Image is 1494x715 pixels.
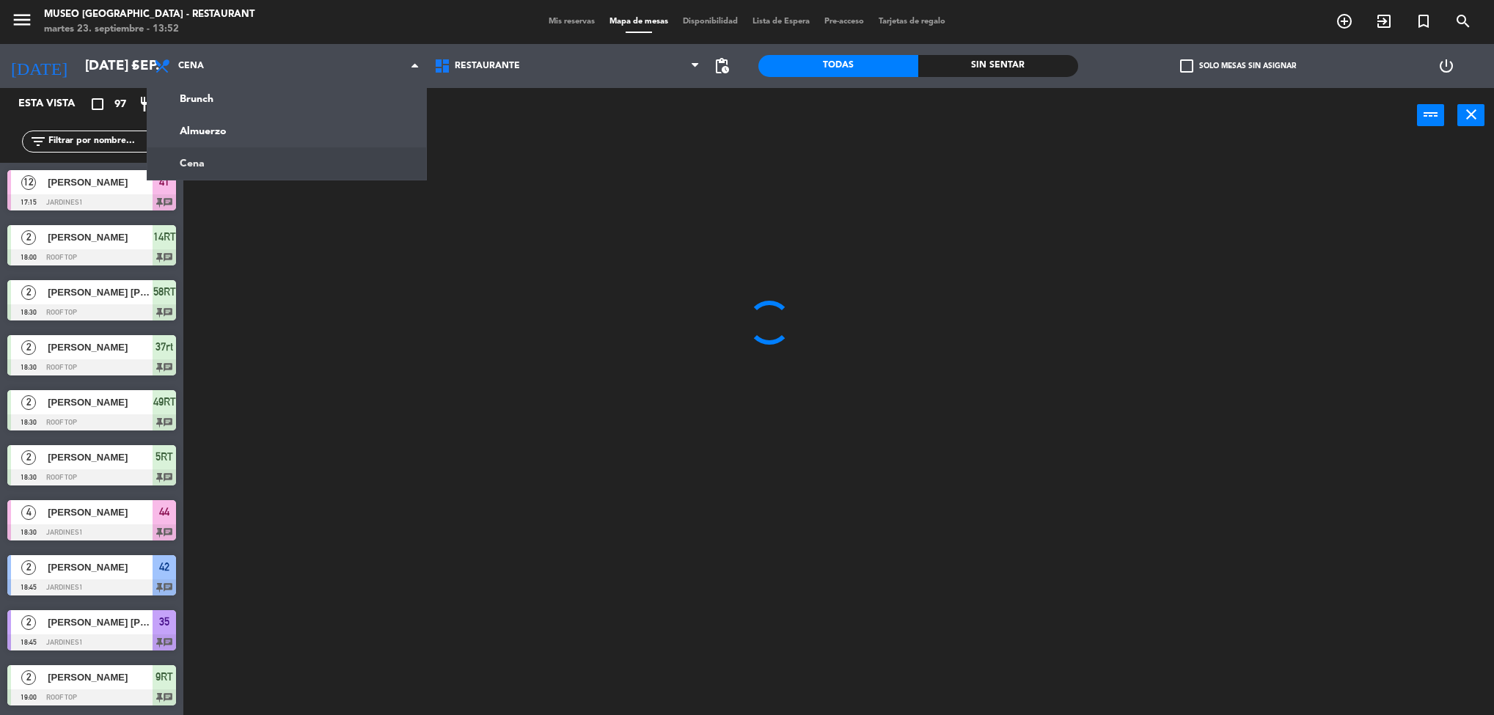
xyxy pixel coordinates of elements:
span: 2 [21,340,36,355]
span: Disponibilidad [675,18,745,26]
span: Cena [178,61,204,71]
i: filter_list [29,133,47,150]
span: 49RT [153,393,176,411]
span: [PERSON_NAME] [PERSON_NAME] [48,615,153,630]
span: 5RT [155,448,173,466]
span: [PERSON_NAME] [48,450,153,465]
span: Restaurante [455,61,520,71]
span: check_box_outline_blank [1180,59,1193,73]
button: power_input [1417,104,1444,126]
span: 2 [21,450,36,465]
i: close [1462,106,1480,123]
a: Almuerzo [147,115,426,147]
span: 37rt [155,338,173,356]
a: Cena [147,147,426,180]
span: 2 [21,560,36,575]
span: [PERSON_NAME] [48,670,153,685]
span: 2 [21,615,36,630]
i: exit_to_app [1375,12,1393,30]
span: 2 [21,670,36,685]
input: Filtrar por nombre... [47,133,161,150]
span: Mis reservas [541,18,602,26]
span: [PERSON_NAME] [48,560,153,575]
span: [PERSON_NAME] [48,395,153,410]
i: turned_in_not [1415,12,1432,30]
div: martes 23. septiembre - 13:52 [44,22,255,37]
i: search [1454,12,1472,30]
i: power_input [1422,106,1440,123]
i: menu [11,9,33,31]
span: 44 [159,503,169,521]
i: power_settings_new [1438,57,1455,75]
span: 41 [159,173,169,191]
span: 35 [159,613,169,631]
i: arrow_drop_down [125,57,143,75]
span: [PERSON_NAME] [48,230,153,245]
div: Sin sentar [918,55,1078,77]
span: 2 [21,230,36,245]
span: Lista de Espera [745,18,817,26]
span: 2 [21,395,36,410]
i: restaurant [139,95,156,113]
span: 12 [21,175,36,190]
i: add_circle_outline [1336,12,1353,30]
span: 97 [114,96,126,113]
span: Pre-acceso [817,18,871,26]
label: Solo mesas sin asignar [1180,59,1296,73]
span: Tarjetas de regalo [871,18,953,26]
button: menu [11,9,33,36]
div: Esta vista [7,95,106,113]
span: [PERSON_NAME] [PERSON_NAME] [48,285,153,300]
span: 4 [21,505,36,520]
span: 9RT [155,668,173,686]
span: [PERSON_NAME] [48,175,153,190]
span: 14RT [153,228,176,246]
span: pending_actions [713,57,730,75]
a: Brunch [147,83,426,115]
div: Todas [758,55,918,77]
span: [PERSON_NAME] [48,340,153,355]
button: close [1457,104,1484,126]
i: crop_square [89,95,106,113]
span: 42 [159,558,169,576]
span: 58RT [153,283,176,301]
div: Museo [GEOGRAPHIC_DATA] - Restaurant [44,7,255,22]
span: 2 [21,285,36,300]
span: Mapa de mesas [602,18,675,26]
span: [PERSON_NAME] [48,505,153,520]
